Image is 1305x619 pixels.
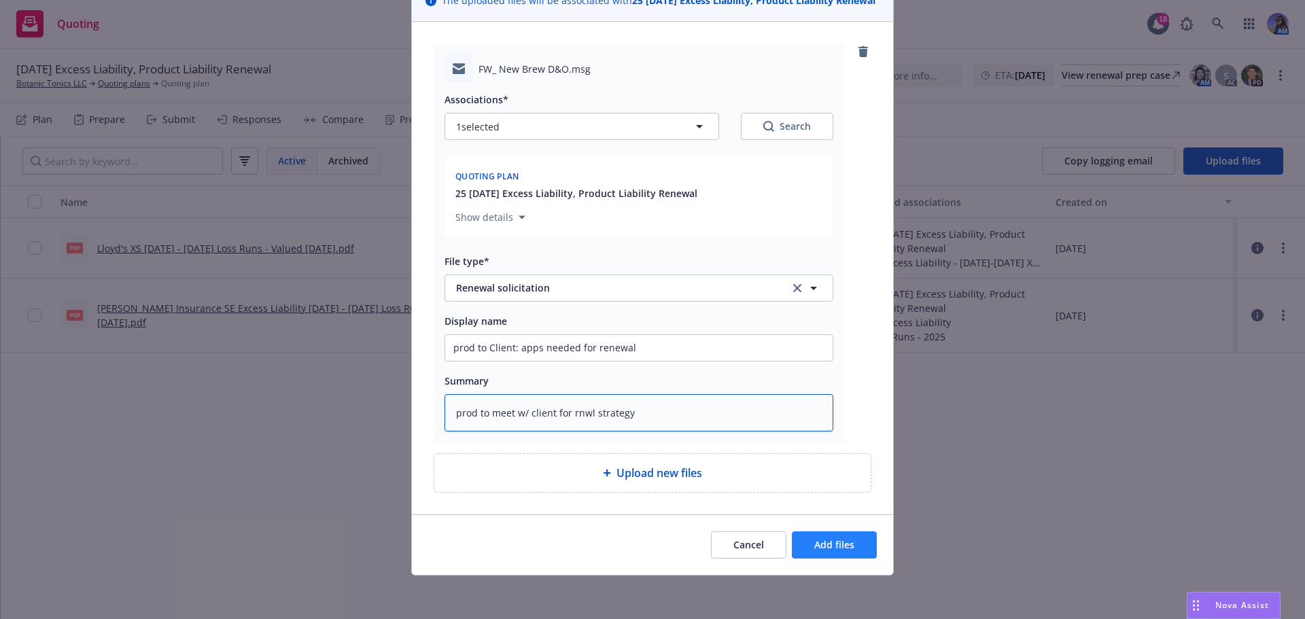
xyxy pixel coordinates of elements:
[445,255,489,268] span: File type*
[792,531,877,559] button: Add files
[763,121,774,132] svg: Search
[814,538,854,551] span: Add files
[434,453,871,493] div: Upload new files
[478,62,591,76] span: FW_ New Brew D&O.msg
[616,465,702,481] span: Upload new files
[455,171,519,182] span: Quoting plan
[855,43,871,60] a: remove
[711,531,786,559] button: Cancel
[445,315,507,328] span: Display name
[741,113,833,140] button: SearchSearch
[733,538,764,551] span: Cancel
[445,113,719,140] button: 1selected
[456,120,500,134] span: 1 selected
[456,281,771,295] span: Renewal solicitation
[445,374,489,387] span: Summary
[450,209,531,226] button: Show details
[1215,599,1269,611] span: Nova Assist
[445,93,508,106] span: Associations*
[445,394,833,431] textarea: prod to meet w/ client for rnwl strategy
[1187,593,1204,618] div: Drag to move
[763,120,811,133] div: Search
[445,275,833,302] button: Renewal solicitationclear selection
[455,186,697,200] button: 25 [DATE] Excess Liability, Product Liability Renewal
[445,335,833,361] input: Add display name here...
[789,280,805,296] a: clear selection
[1187,592,1281,619] button: Nova Assist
